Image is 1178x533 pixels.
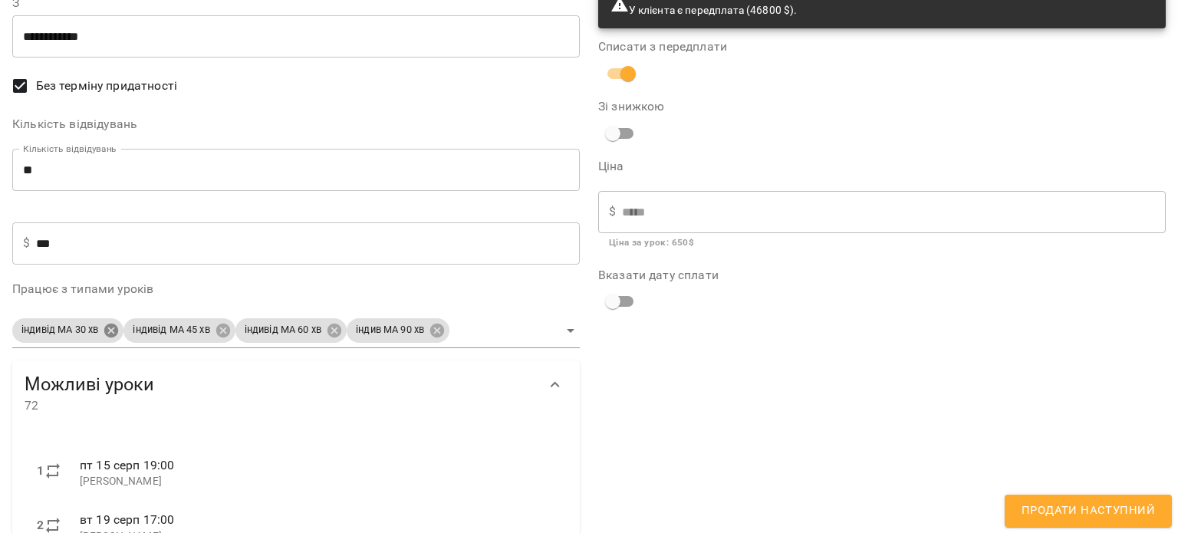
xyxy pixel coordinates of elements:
[25,396,537,415] span: 72
[80,512,174,527] span: вт 19 серп 17:00
[36,77,177,95] span: Без терміну придатності
[12,318,123,343] div: індивід МА 30 хв
[12,118,580,130] label: Кількість відвідувань
[610,4,797,16] span: У клієнта є передплата (46800 $).
[609,202,616,221] p: $
[123,318,235,343] div: індивід МА 45 хв
[37,462,44,480] label: 1
[80,458,174,472] span: пт 15 серп 19:00
[12,314,580,348] div: індивід МА 30 хвіндивід МА 45 хвіндивід МА 60 хвіндив МА 90 хв
[235,323,331,337] span: індивід МА 60 хв
[12,283,580,295] label: Працює з типами уроків
[598,100,788,113] label: Зі знижкою
[537,367,574,403] button: Show more
[598,160,1166,173] label: Ціна
[347,318,449,343] div: індив МА 90 хв
[609,237,694,248] b: Ціна за урок : 650 $
[23,234,30,252] p: $
[25,373,537,396] span: Можливі уроки
[347,323,433,337] span: індив МА 90 хв
[598,41,1166,53] label: Списати з передплати
[1022,501,1155,521] span: Продати наступний
[12,323,107,337] span: індивід МА 30 хв
[598,269,1166,281] label: Вказати дату сплати
[235,318,347,343] div: індивід МА 60 хв
[80,474,555,489] p: [PERSON_NAME]
[1005,495,1172,527] button: Продати наступний
[123,323,219,337] span: індивід МА 45 хв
